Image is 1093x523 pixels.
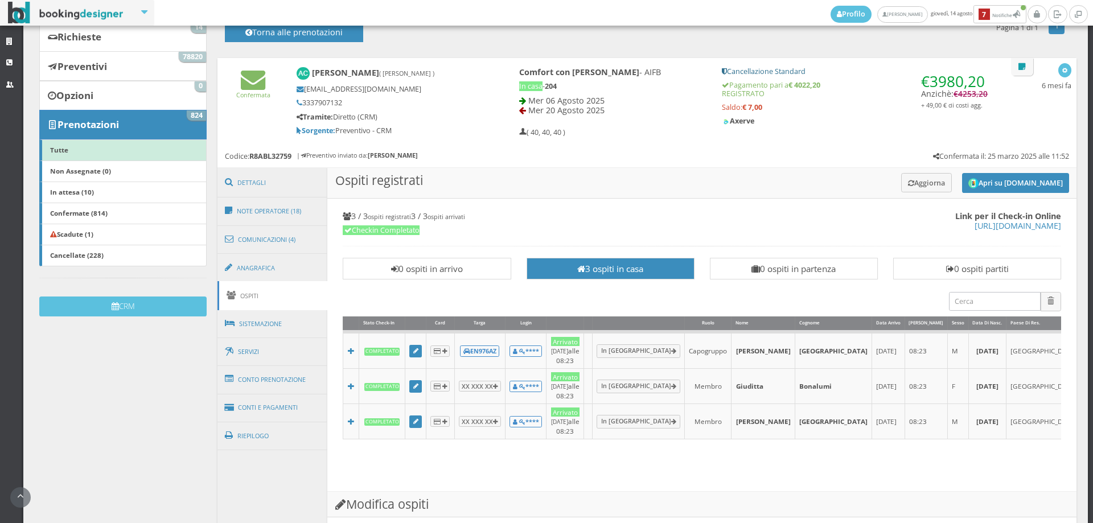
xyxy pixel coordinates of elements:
[551,347,568,355] small: [DATE]
[57,118,119,131] b: Prenotazioni
[551,382,568,390] small: [DATE]
[1049,19,1065,34] a: 1
[39,203,207,224] a: Confermate (814)
[217,196,328,226] a: Note Operatore (18)
[217,225,328,254] a: Comunicazioni (4)
[217,421,328,451] a: Riepilogo
[968,404,1006,439] td: [DATE]
[872,332,905,368] td: [DATE]
[191,23,206,33] span: 14
[56,89,93,102] b: Opzioni
[1006,332,1080,368] td: [GEOGRAPHIC_DATA]
[831,5,1028,23] span: giovedì, 14 agosto
[742,102,762,112] strong: € 7,00
[795,404,872,439] td: [GEOGRAPHIC_DATA]
[969,316,1006,331] div: Data di Nasc.
[297,126,480,135] h5: Preventivo - CRM
[460,345,499,357] button: EN976AZ
[722,81,990,98] h5: Pagamento pari a REGISTRATO
[297,112,333,122] b: Tramite:
[39,110,207,139] a: Prenotazioni 824
[958,89,988,99] span: 4253,20
[519,128,565,137] h5: ( 40, 40, 40 )
[343,225,420,235] span: Checkin Completato
[217,337,328,366] a: Servizi
[930,71,985,92] span: 3980,20
[39,296,207,316] button: CRM
[39,245,207,266] a: Cancellate (228)
[519,82,706,90] h5: -
[225,152,291,160] h5: Codice:
[716,263,872,274] h3: 0 ospiti in partenza
[685,369,732,404] td: Membro
[962,173,1069,193] button: Apri su [DOMAIN_NAME]
[732,316,794,331] div: Nome
[685,404,732,439] td: Membro
[968,178,979,188] img: circle_logo_thumb.png
[933,152,1069,160] h5: Confermata il: 25 marzo 2025 alle 11:52
[551,418,568,426] small: [DATE]
[39,182,207,203] a: In attesa (10)
[327,168,1076,199] h3: Ospiti registrati
[551,407,580,417] div: Arrivato
[187,110,206,121] span: 824
[50,250,104,260] b: Cancellate (228)
[732,369,795,404] td: Giuditta
[996,23,1038,32] h5: Pagina 1 di 1
[948,332,969,368] td: M
[685,332,732,368] td: Capogruppo
[237,27,350,45] h4: Torna alle prenotazioni
[732,404,795,439] td: [PERSON_NAME]
[921,67,989,109] h4: Anzichè:
[948,404,969,439] td: M
[949,292,1041,311] input: Cerca
[597,415,680,429] a: In [GEOGRAPHIC_DATA]
[195,81,206,92] span: 0
[57,30,101,43] b: Richieste
[297,98,480,107] h5: 3337907132
[722,103,990,112] h5: Saldo:
[1006,369,1080,404] td: [GEOGRAPHIC_DATA]
[428,212,465,221] small: ospiti arrivati
[327,492,1076,517] h3: Modifica ospiti
[546,404,584,439] td: alle 08:23
[459,381,501,392] button: XX XXX XX
[50,229,93,238] b: Scadute (1)
[343,211,1061,221] h4: 3 / 3 3 / 3
[379,69,434,77] small: ( [PERSON_NAME] )
[297,67,310,80] img: Andrea Colombo
[426,316,454,331] div: Card
[297,152,418,159] h6: | Preventivo inviato da:
[368,151,418,159] b: [PERSON_NAME]
[905,369,948,404] td: 08:23
[217,393,328,422] a: Conti e Pagamenti
[899,263,1055,274] h3: 0 ospiti partiti
[225,22,363,42] button: Torna alle prenotazioni
[217,281,328,310] a: Ospiti
[551,372,580,382] div: Arrivato
[973,5,1026,23] button: 7Notifiche
[519,81,543,91] span: In casa
[519,67,639,77] b: Comfort con [PERSON_NAME]
[297,113,480,121] h5: Diretto (CRM)
[217,365,328,394] a: Conto Prenotazione
[795,369,872,404] td: Bonalumi
[1006,404,1080,439] td: [GEOGRAPHIC_DATA]
[236,81,270,99] a: Confermata
[39,81,207,110] a: Opzioni 0
[921,71,985,92] span: €
[722,116,754,126] b: Axerve
[1042,81,1071,90] h5: 6 mesi fa
[955,211,1061,221] b: Link per il Check-in Online
[506,316,546,331] div: Login
[722,118,730,126] img: c9478baee3f911eca87d0ad4188765b0.png
[217,309,328,339] a: Sistemazione
[905,332,948,368] td: 08:23
[364,383,400,390] b: Completato
[50,166,111,175] b: Non Assegnate (0)
[968,369,1006,404] td: [DATE]
[968,332,1006,368] td: [DATE]
[57,60,107,73] b: Preventivi
[872,404,905,439] td: [DATE]
[50,208,108,217] b: Confermate (814)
